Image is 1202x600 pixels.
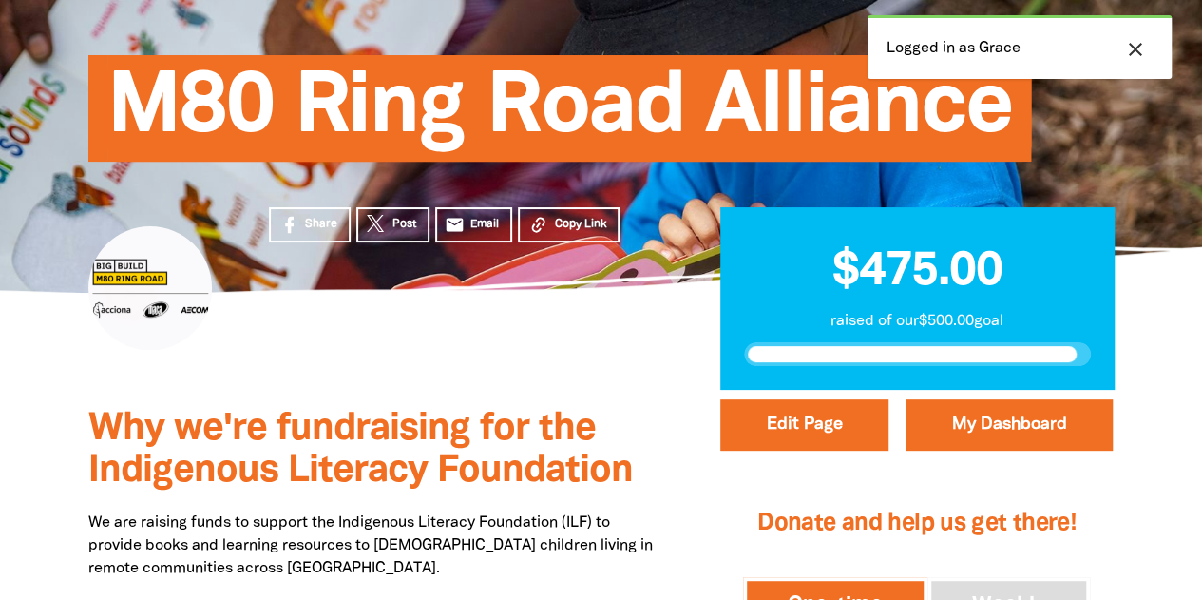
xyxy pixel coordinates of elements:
[269,207,351,242] a: Share
[744,310,1091,333] p: raised of our $500.00 goal
[554,216,606,233] span: Copy Link
[470,216,499,233] span: Email
[1124,38,1147,61] i: close
[906,399,1113,451] a: My Dashboard
[445,215,465,235] i: email
[107,69,1013,162] span: M80 Ring Road Alliance
[832,250,1002,294] span: $475.00
[305,216,337,233] span: Share
[435,207,513,242] a: emailEmail
[88,412,633,489] span: Why we're fundraising for the Indigenous Literacy Foundation
[720,399,888,451] button: Edit Page
[1118,37,1153,62] button: close
[392,216,416,233] span: Post
[356,207,429,242] a: Post
[743,486,1090,562] h2: Donate and help us get there!
[868,15,1172,79] div: Logged in as Grace
[518,207,620,242] button: Copy Link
